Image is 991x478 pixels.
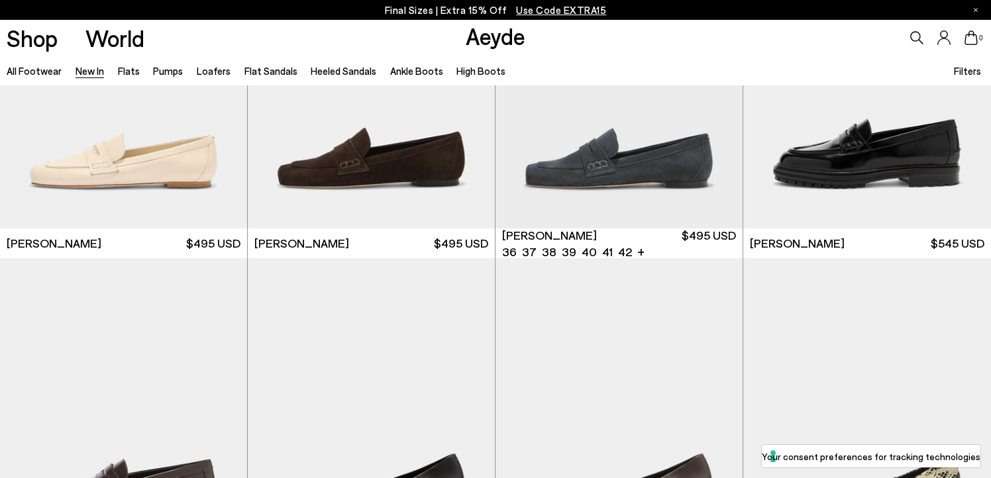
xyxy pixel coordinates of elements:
[118,65,140,77] a: Flats
[762,445,980,467] button: Your consent preferences for tracking technologies
[7,65,62,77] a: All Footwear
[7,235,101,252] span: [PERSON_NAME]
[762,450,980,463] label: Your consent preferences for tracking technologies
[85,26,144,50] a: World
[954,65,981,77] span: Filters
[244,65,297,77] a: Flat Sandals
[502,244,628,260] ul: variant
[582,244,597,260] li: 40
[965,30,978,45] a: 0
[502,227,597,244] span: [PERSON_NAME]
[186,235,240,252] span: $495 USD
[502,244,517,260] li: 36
[311,65,376,77] a: Heeled Sandals
[153,65,183,77] a: Pumps
[496,228,743,258] a: [PERSON_NAME] 36 37 38 39 40 41 42 + $495 USD
[434,235,488,252] span: $495 USD
[516,4,606,16] span: Navigate to /collections/ss25-final-sizes
[682,227,736,260] span: $495 USD
[542,244,556,260] li: 38
[466,22,525,50] a: Aeyde
[248,228,495,258] a: [PERSON_NAME] $495 USD
[562,244,576,260] li: 39
[618,244,632,260] li: 42
[7,26,58,50] a: Shop
[637,242,645,260] li: +
[978,34,984,42] span: 0
[743,228,991,258] a: [PERSON_NAME] $545 USD
[750,235,845,252] span: [PERSON_NAME]
[197,65,231,77] a: Loafers
[522,244,537,260] li: 37
[456,65,505,77] a: High Boots
[254,235,349,252] span: [PERSON_NAME]
[602,244,613,260] li: 41
[931,235,984,252] span: $545 USD
[76,65,104,77] a: New In
[390,65,443,77] a: Ankle Boots
[385,2,607,19] p: Final Sizes | Extra 15% Off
